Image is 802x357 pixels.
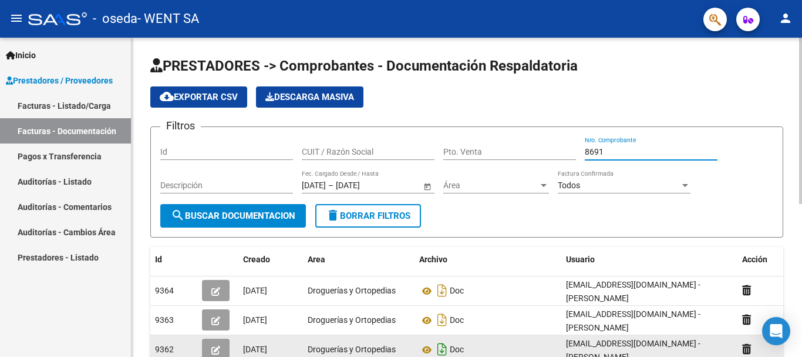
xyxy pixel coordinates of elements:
span: Id [155,255,162,264]
span: Archivo [419,255,447,264]
button: Descarga Masiva [256,86,363,108]
app-download-masive: Descarga masiva de comprobantes (adjuntos) [256,86,363,108]
span: Área [443,181,538,191]
span: Exportar CSV [160,92,238,102]
datatable-header-cell: Usuario [561,247,737,272]
span: [DATE] [243,286,267,295]
span: Todos [558,181,580,190]
span: Doc [450,316,464,325]
button: Exportar CSV [150,86,247,108]
button: Buscar Documentacion [160,204,306,228]
span: Doc [450,345,464,355]
button: Open calendar [421,180,433,192]
mat-icon: cloud_download [160,89,174,104]
span: 9362 [155,345,174,354]
span: [DATE] [243,345,267,354]
span: PRESTADORES -> Comprobantes - Documentación Respaldatoria [150,58,578,74]
span: [EMAIL_ADDRESS][DOMAIN_NAME] - [PERSON_NAME] [566,280,700,303]
span: Prestadores / Proveedores [6,74,113,87]
span: [EMAIL_ADDRESS][DOMAIN_NAME] - [PERSON_NAME] [566,309,700,332]
span: Inicio [6,49,36,62]
datatable-header-cell: Creado [238,247,303,272]
span: Droguerías y Ortopedias [308,315,396,325]
datatable-header-cell: Area [303,247,415,272]
datatable-header-cell: Archivo [415,247,561,272]
span: [DATE] [243,315,267,325]
i: Descargar documento [434,311,450,329]
div: Open Intercom Messenger [762,317,790,345]
span: Area [308,255,325,264]
span: Borrar Filtros [326,211,410,221]
button: Borrar Filtros [315,204,421,228]
span: Droguerías y Ortopedias [308,286,396,295]
h3: Filtros [160,118,201,134]
span: 9363 [155,315,174,325]
span: – [328,181,333,191]
span: Acción [742,255,767,264]
mat-icon: menu [9,11,23,25]
mat-icon: person [779,11,793,25]
span: - oseda [93,6,137,32]
span: Descarga Masiva [265,92,354,102]
input: Fecha inicio [302,181,326,191]
span: Creado [243,255,270,264]
span: Usuario [566,255,595,264]
datatable-header-cell: Id [150,247,197,272]
input: Fecha fin [336,181,393,191]
mat-icon: search [171,208,185,222]
span: - WENT SA [137,6,199,32]
span: Buscar Documentacion [171,211,295,221]
datatable-header-cell: Acción [737,247,796,272]
span: 9364 [155,286,174,295]
span: Droguerías y Ortopedias [308,345,396,354]
i: Descargar documento [434,281,450,300]
mat-icon: delete [326,208,340,222]
span: Doc [450,286,464,296]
